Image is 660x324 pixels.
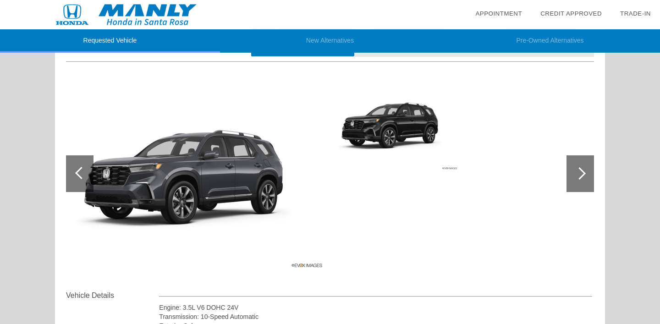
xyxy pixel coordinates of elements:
div: Transmission: 10-Speed Automatic [159,312,592,321]
li: Pre-Owned Alternatives [440,29,660,53]
a: Credit Approved [540,10,602,17]
a: Trade-In [620,10,651,17]
div: Engine: 3.5L V6 DOHC 24V [159,303,592,312]
a: Appointment [475,10,522,17]
img: 9e7b2f664510fee01991d7e3f0f85b70df08f7f2.png [333,77,459,171]
img: fdb91604a5f9a2a4d7d428b2ffeb168e79084b57.png [66,77,326,271]
div: Vehicle Details [66,290,159,301]
li: New Alternatives [220,29,440,53]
